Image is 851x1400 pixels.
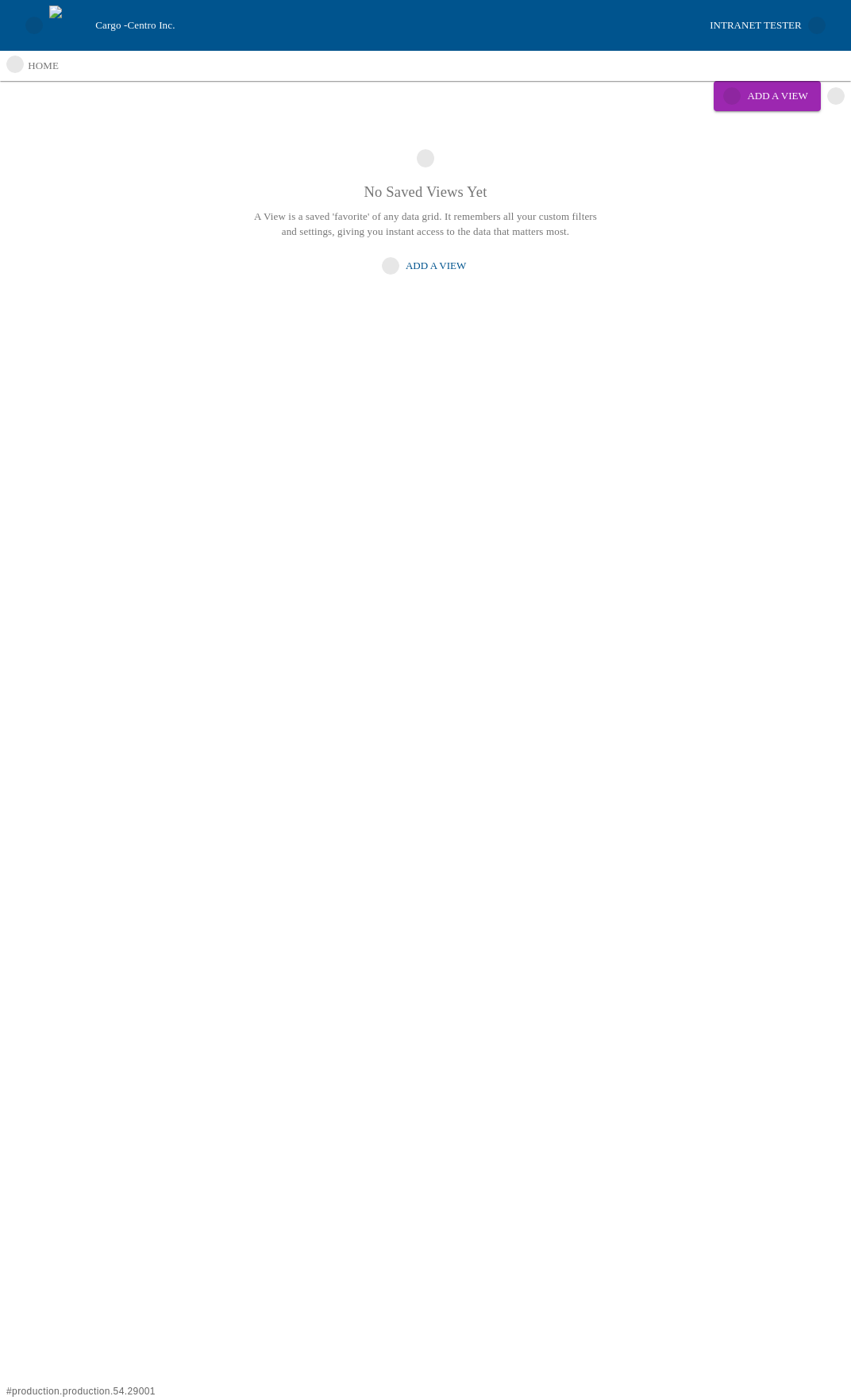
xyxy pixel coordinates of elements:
button: Add a View [379,252,473,280]
p: home [28,58,59,74]
img: cargo logo [49,6,89,45]
p: No Saved Views Yet [247,180,604,204]
button: Add a View [714,81,821,111]
span: Centro Inc. [127,19,175,31]
button: Intranet Tester [703,12,832,40]
button: open drawer [19,10,49,40]
p: A View is a saved 'favorite' of any data grid. It remembers all your custom filters and settings,... [247,209,604,240]
div: Cargo - [89,17,703,33]
button: more actions [821,81,851,111]
div: Intranet Tester [710,17,801,35]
